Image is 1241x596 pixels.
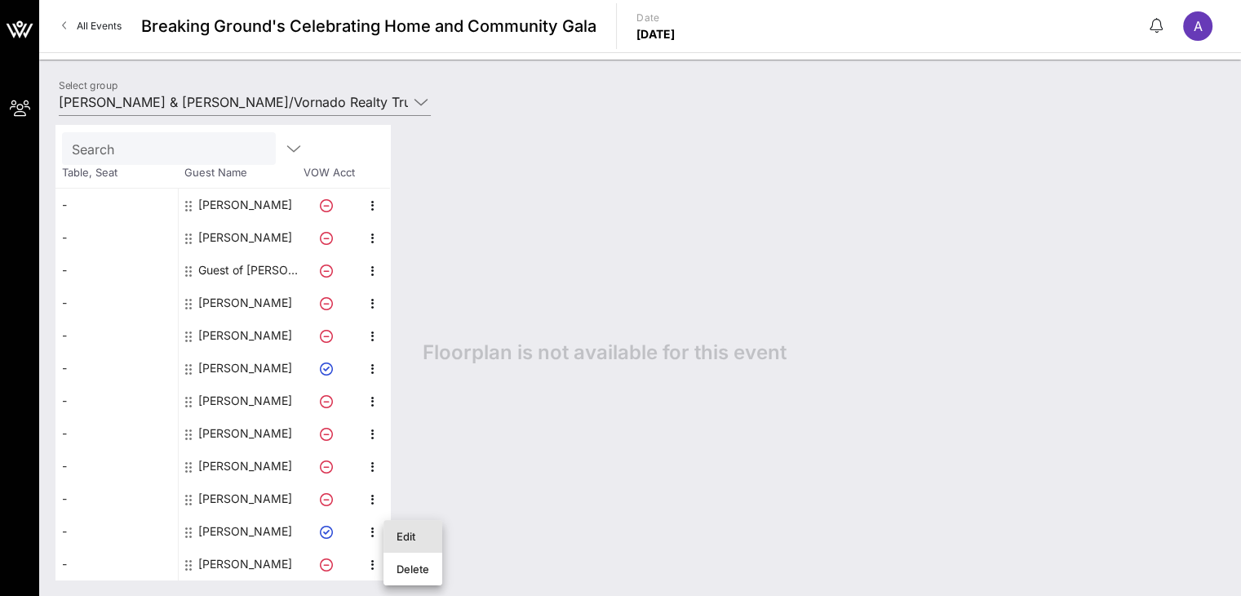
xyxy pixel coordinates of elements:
[198,515,292,548] div: Tatiana Melamed
[178,165,300,181] span: Guest Name
[198,483,292,515] div: Michael Schnitt
[55,189,178,221] div: -
[52,13,131,39] a: All Events
[198,221,292,254] div: Gaston Silva
[636,26,676,42] p: [DATE]
[1183,11,1212,41] div: A
[55,254,178,287] div: -
[300,165,357,181] span: VOW Acct
[198,189,292,221] div: Barry Langer
[55,385,178,417] div: -
[55,450,178,483] div: -
[1194,18,1203,34] span: A
[55,515,178,548] div: -
[77,20,122,32] span: All Events
[198,319,292,352] div: Jennifer Fine
[397,563,429,576] div: Delete
[198,385,292,417] div: Judy Kessler
[55,548,178,580] div: -
[198,450,292,483] div: Michael Franco
[198,254,301,287] div: Guest of Jill and Michael Franco
[55,417,178,450] div: -
[55,483,178,515] div: -
[198,417,292,450] div: Kathryn Wylde
[198,548,292,580] div: Thomas Sanelli
[55,165,178,181] span: Table, Seat
[55,221,178,254] div: -
[423,340,787,365] span: Floorplan is not available for this event
[198,352,292,385] div: Jill Franco
[198,287,292,319] div: Jason Kirschner
[636,10,676,26] p: Date
[397,530,429,543] div: Edit
[141,14,596,38] span: Breaking Ground's Celebrating Home and Community Gala
[59,79,117,91] label: Select group
[55,287,178,319] div: -
[55,319,178,352] div: -
[55,352,178,385] div: -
